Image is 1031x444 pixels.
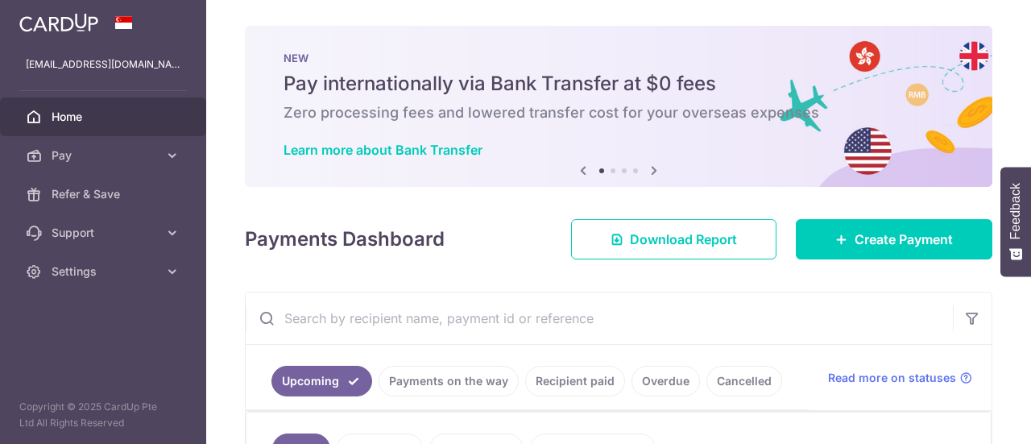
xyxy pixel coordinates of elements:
img: CardUp [19,13,98,32]
a: Upcoming [271,366,372,396]
a: Create Payment [796,219,992,259]
button: Feedback - Show survey [1000,167,1031,276]
p: [EMAIL_ADDRESS][DOMAIN_NAME] [26,56,180,73]
a: Payments on the way [379,366,519,396]
span: Download Report [630,230,737,249]
img: Bank transfer banner [245,26,992,187]
span: Support [52,225,158,241]
a: Download Report [571,219,776,259]
h4: Payments Dashboard [245,225,445,254]
span: Settings [52,263,158,280]
input: Search by recipient name, payment id or reference [246,293,953,344]
span: Refer & Save [52,186,158,202]
a: Recipient paid [525,366,625,396]
a: Cancelled [706,366,782,396]
a: Learn more about Bank Transfer [284,142,482,158]
span: Create Payment [855,230,953,249]
h6: Zero processing fees and lowered transfer cost for your overseas expenses [284,103,954,122]
span: Home [52,109,158,125]
p: NEW [284,52,954,64]
span: Feedback [1008,183,1023,239]
h5: Pay internationally via Bank Transfer at $0 fees [284,71,954,97]
a: Read more on statuses [828,370,972,386]
span: Pay [52,147,158,164]
a: Overdue [631,366,700,396]
span: Read more on statuses [828,370,956,386]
